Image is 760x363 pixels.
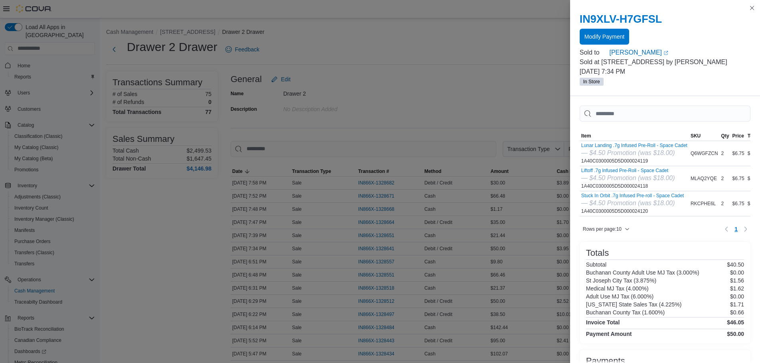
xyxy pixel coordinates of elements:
p: Sold at [STREET_ADDRESS] by [PERSON_NAME] [580,57,750,67]
button: Item [580,131,689,141]
span: Qty [721,133,729,139]
button: SKU [689,131,720,141]
h6: Medical MJ Tax (4.000%) [586,285,649,292]
span: MLAQ2YQE [691,175,717,182]
h4: $46.05 [727,319,744,326]
ul: Pagination for table: MemoryTable from EuiInMemoryTable [731,223,741,235]
span: Total [748,133,759,139]
h2: IN9XLV-H7GFSL [580,13,750,26]
h4: $50.00 [727,331,744,337]
div: 2 [720,174,731,183]
h6: St Joseph City Tax (3.875%) [586,277,656,284]
div: — $4.50 Promotion (was $18.00) [581,198,684,208]
button: Page 1 of 1 [731,223,741,235]
div: 1A40C0300005D5D000024119 [581,143,687,164]
svg: External link [663,51,668,55]
div: Sold to [580,48,608,57]
div: 1A40C0300005D5D000024118 [581,168,675,189]
div: 1A40C0300005D5D000024120 [581,193,684,214]
p: $1.62 [730,285,744,292]
span: Item [581,133,591,139]
button: Liftoff .7g Infused Pre-Roll - Space Cadet [581,168,675,173]
button: Modify Payment [580,29,629,45]
p: $1.71 [730,301,744,308]
h6: Adult Use MJ Tax (6.000%) [586,293,653,300]
nav: Pagination for table: MemoryTable from EuiInMemoryTable [722,223,750,235]
button: Next page [741,224,750,234]
span: Price [732,133,744,139]
p: $0.66 [730,309,744,316]
a: [PERSON_NAME]External link [609,48,750,57]
h4: Payment Amount [586,331,632,337]
h6: Buchanan County Tax (1.600%) [586,309,665,316]
span: SKU [691,133,701,139]
span: Rows per page : 10 [583,226,622,232]
button: Stuck In Orbit .7g Infused Pre-roll - Space Cadet [581,193,684,198]
span: In Store [583,78,600,85]
p: $0.00 [730,269,744,276]
p: [DATE] 7:34 PM [580,67,750,77]
button: Price [731,131,746,141]
span: In Store [580,78,604,86]
h3: Totals [586,248,609,258]
h6: [US_STATE] State Sales Tax (4.225%) [586,301,682,308]
button: Rows per page:10 [580,224,633,234]
div: $6.75 [731,174,746,183]
div: — $4.50 Promotion (was $18.00) [581,173,675,183]
div: 2 [720,199,731,208]
div: $6.75 [731,199,746,208]
span: 1 [734,225,738,233]
h6: Subtotal [586,261,606,268]
span: RKCPHE6L [691,200,716,207]
p: $40.50 [727,261,744,268]
div: 2 [720,149,731,158]
div: — $4.50 Promotion (was $18.00) [581,148,687,158]
h6: Buchanan County Adult Use MJ Tax (3.000%) [586,269,699,276]
p: $0.00 [730,293,744,300]
span: Modify Payment [584,33,624,41]
div: $6.75 [731,149,746,158]
button: Close this dialog [747,3,757,13]
button: Lunar Landing .7g Infused Pre-Roll - Space Cadet [581,143,687,148]
input: This is a search bar. As you type, the results lower in the page will automatically filter. [580,106,750,122]
button: Previous page [722,224,731,234]
button: Qty [720,131,731,141]
h4: Invoice Total [586,319,620,326]
p: $1.56 [730,277,744,284]
span: Q6WGFZCN [691,150,718,157]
